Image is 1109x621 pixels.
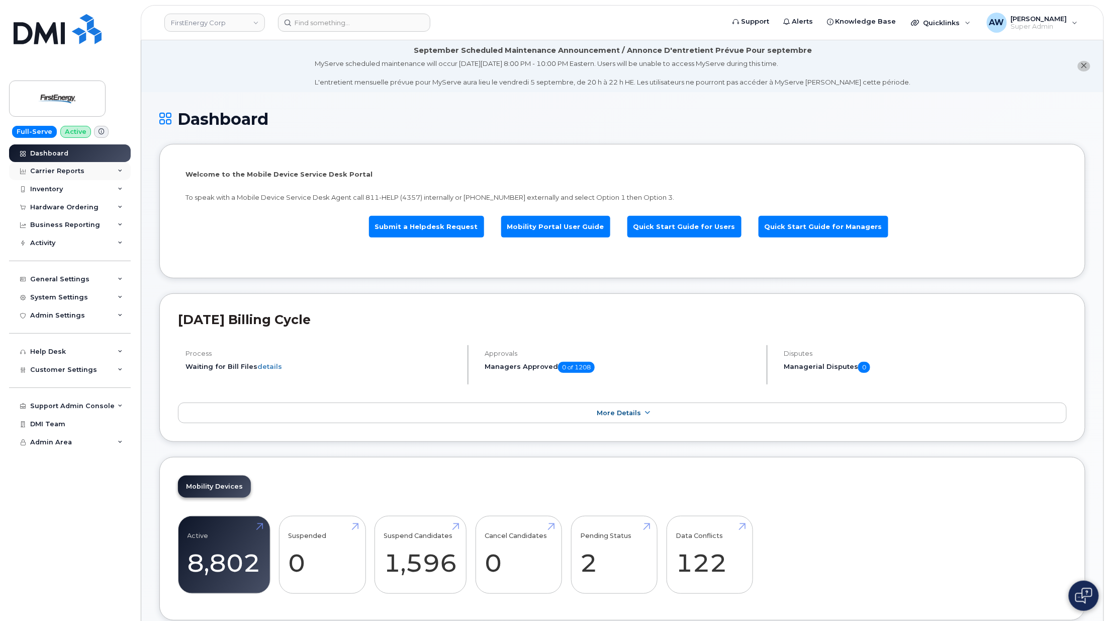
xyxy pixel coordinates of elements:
div: MyServe scheduled maintenance will occur [DATE][DATE] 8:00 PM - 10:00 PM Eastern. Users will be u... [315,59,911,87]
h4: Approvals [485,350,758,357]
button: close notification [1078,61,1090,71]
a: Suspend Candidates 1,596 [384,522,457,588]
a: Suspended 0 [289,522,356,588]
a: Quick Start Guide for Users [627,216,742,238]
span: 0 [858,362,870,373]
a: Mobility Portal User Guide [501,216,610,238]
h1: Dashboard [159,110,1085,128]
div: September Scheduled Maintenance Announcement / Annonce D'entretient Prévue Pour septembre [414,45,812,56]
span: More Details [597,409,641,417]
a: Active 8,802 [188,522,261,588]
a: Quick Start Guide for Managers [759,216,888,238]
h5: Managers Approved [485,362,758,373]
a: details [257,362,282,370]
img: Open chat [1075,588,1092,604]
h2: [DATE] Billing Cycle [178,312,1067,327]
a: Mobility Devices [178,476,251,498]
a: Data Conflicts 122 [676,522,744,588]
a: Cancel Candidates 0 [485,522,552,588]
h4: Disputes [784,350,1067,357]
span: 0 of 1208 [558,362,595,373]
h5: Managerial Disputes [784,362,1067,373]
a: Pending Status 2 [580,522,648,588]
p: Welcome to the Mobile Device Service Desk Portal [186,170,1059,179]
h4: Process [186,350,459,357]
a: Submit a Helpdesk Request [369,216,484,238]
li: Waiting for Bill Files [186,362,459,371]
p: To speak with a Mobile Device Service Desk Agent call 811-HELP (4357) internally or [PHONE_NUMBER... [186,193,1059,202]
